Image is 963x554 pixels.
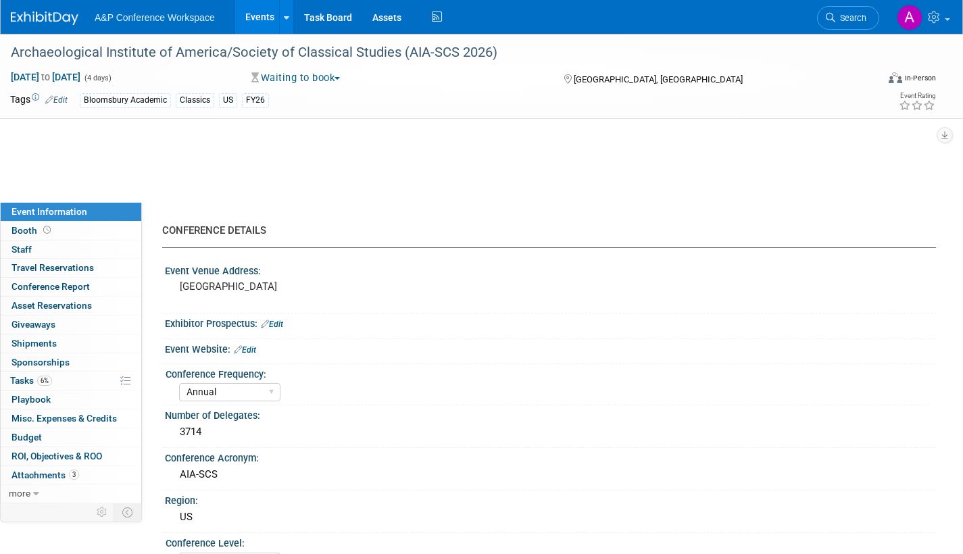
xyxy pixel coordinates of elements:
[242,93,269,107] div: FY26
[11,413,117,424] span: Misc. Expenses & Credits
[1,278,141,296] a: Conference Report
[1,447,141,465] a: ROI, Objectives & ROO
[1,203,141,221] a: Event Information
[80,93,171,107] div: Bloomsbury Academic
[176,93,214,107] div: Classics
[165,261,936,278] div: Event Venue Address:
[11,300,92,311] span: Asset Reservations
[165,490,936,507] div: Region:
[11,225,53,236] span: Booth
[165,405,936,422] div: Number of Delegates:
[11,281,90,292] span: Conference Report
[1,409,141,428] a: Misc. Expenses & Credits
[95,12,215,23] span: A&P Conference Workspace
[219,93,237,107] div: US
[10,71,81,83] span: [DATE] [DATE]
[165,448,936,465] div: Conference Acronym:
[904,73,936,83] div: In-Person
[37,376,52,386] span: 6%
[166,364,930,381] div: Conference Frequency:
[91,503,114,521] td: Personalize Event Tab Strip
[11,451,102,461] span: ROI, Objectives & ROO
[10,93,68,108] td: Tags
[1,334,141,353] a: Shipments
[6,41,857,65] div: Archaeological Institute of America/Society of Classical Studies (AIA-SCS 2026)
[899,93,935,99] div: Event Rating
[45,95,68,105] a: Edit
[11,432,42,443] span: Budget
[11,244,32,255] span: Staff
[1,222,141,240] a: Booth
[1,428,141,447] a: Budget
[261,320,283,329] a: Edit
[889,72,902,83] img: Format-Inperson.png
[83,74,112,82] span: (4 days)
[11,394,51,405] span: Playbook
[574,74,743,84] span: [GEOGRAPHIC_DATA], [GEOGRAPHIC_DATA]
[162,224,926,238] div: CONFERENCE DETAILS
[11,262,94,273] span: Travel Reservations
[1,259,141,277] a: Travel Reservations
[1,353,141,372] a: Sponsorships
[1,466,141,484] a: Attachments3
[39,72,52,82] span: to
[180,280,471,293] pre: [GEOGRAPHIC_DATA]
[69,470,79,480] span: 3
[11,338,57,349] span: Shipments
[9,488,30,499] span: more
[1,484,141,503] a: more
[175,464,926,485] div: AIA-SCS
[1,297,141,315] a: Asset Reservations
[247,71,345,85] button: Waiting to book
[1,372,141,390] a: Tasks6%
[175,507,926,528] div: US
[11,357,70,368] span: Sponsorships
[114,503,142,521] td: Toggle Event Tabs
[11,206,87,217] span: Event Information
[11,11,78,25] img: ExhibitDay
[175,422,926,443] div: 3714
[1,391,141,409] a: Playbook
[1,316,141,334] a: Giveaways
[41,225,53,235] span: Booth not reserved yet
[165,339,936,357] div: Event Website:
[10,375,52,386] span: Tasks
[234,345,256,355] a: Edit
[1,241,141,259] a: Staff
[11,319,55,330] span: Giveaways
[165,313,936,331] div: Exhibitor Prospectus:
[897,5,922,30] img: Amanda Oney
[835,13,866,23] span: Search
[799,70,936,91] div: Event Format
[11,470,79,480] span: Attachments
[166,533,930,550] div: Conference Level:
[817,6,879,30] a: Search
